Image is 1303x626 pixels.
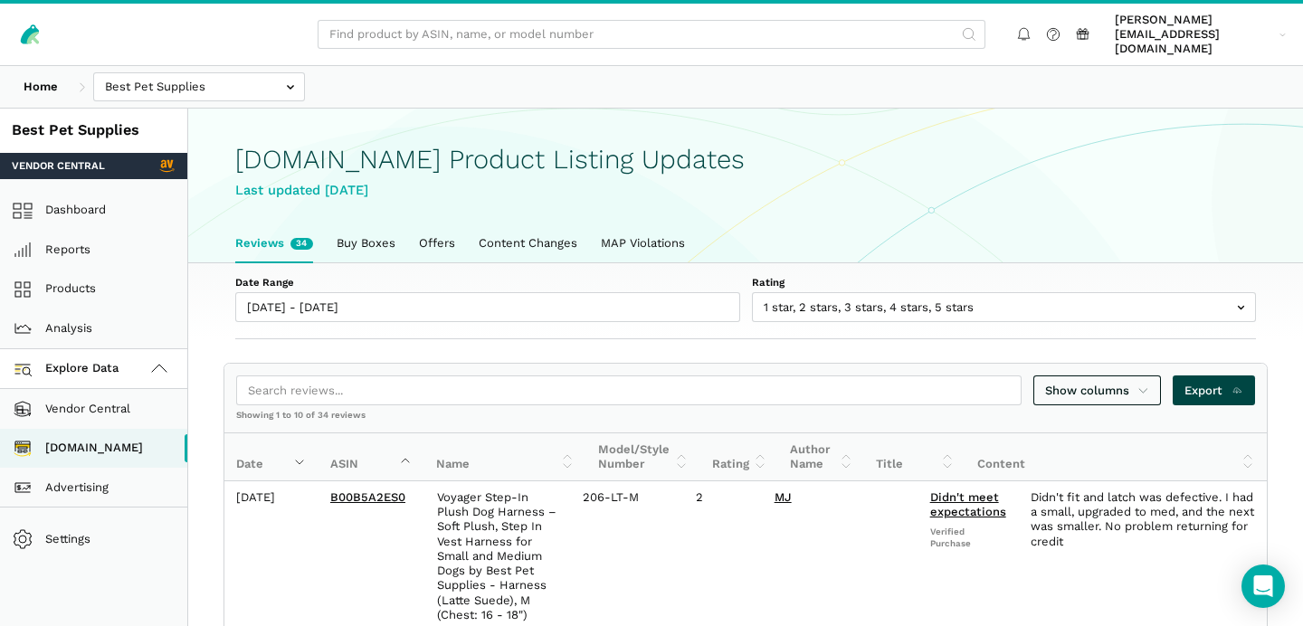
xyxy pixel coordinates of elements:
div: Best Pet Supplies [12,120,176,141]
a: Content Changes [467,224,589,262]
th: Rating: activate to sort column ascending [700,433,779,481]
th: Title: activate to sort column ascending [864,433,965,481]
a: Home [12,72,70,102]
input: Best Pet Supplies [93,72,305,102]
th: Author Name: activate to sort column ascending [778,433,864,481]
span: Verified Purchase [930,526,1007,549]
input: Find product by ASIN, name, or model number [318,20,985,50]
input: 1 star, 2 stars, 3 stars, 4 stars, 5 stars [752,292,1257,322]
a: [PERSON_NAME][EMAIL_ADDRESS][DOMAIN_NAME] [1109,10,1292,60]
th: Model/Style Number: activate to sort column ascending [586,433,700,481]
h1: [DOMAIN_NAME] Product Listing Updates [235,145,1256,175]
span: Show columns [1045,382,1150,400]
div: Didn't fit and latch was defective. I had a small, upgraded to med, and the next was smaller. No ... [1031,490,1255,549]
th: Name: activate to sort column ascending [424,433,586,481]
a: Offers [407,224,467,262]
span: New reviews in the last week [290,238,313,250]
div: Showing 1 to 10 of 34 reviews [224,409,1267,432]
th: ASIN: activate to sort column ascending [319,433,424,481]
th: Content: activate to sort column ascending [965,433,1267,481]
a: B00B5A2ES0 [330,490,405,504]
span: Explore Data [18,358,119,380]
a: Show columns [1033,375,1162,405]
a: Export [1173,375,1255,405]
a: Buy Boxes [325,224,407,262]
input: Search reviews... [236,375,1022,405]
div: Open Intercom Messenger [1241,564,1285,608]
a: Didn't meet expectations [930,490,1006,518]
label: Date Range [235,275,740,289]
a: Reviews34 [224,224,325,262]
a: MAP Violations [589,224,697,262]
a: MJ [775,490,792,504]
span: Vendor Central [12,158,105,173]
span: Export [1184,382,1243,400]
div: Last updated [DATE] [235,180,1256,201]
span: [PERSON_NAME][EMAIL_ADDRESS][DOMAIN_NAME] [1115,13,1273,57]
th: Date: activate to sort column ascending [224,433,319,481]
label: Rating [752,275,1257,289]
